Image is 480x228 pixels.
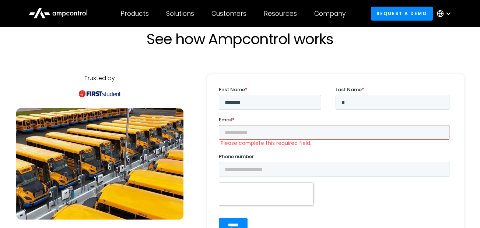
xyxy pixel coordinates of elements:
div: Solutions [166,10,194,18]
div: Company [314,10,346,18]
div: Resources [264,10,297,18]
div: Customers [211,10,246,18]
h1: See how Ampcontrol works [78,30,402,48]
a: Request a demo [371,7,433,20]
div: Products [120,10,149,18]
